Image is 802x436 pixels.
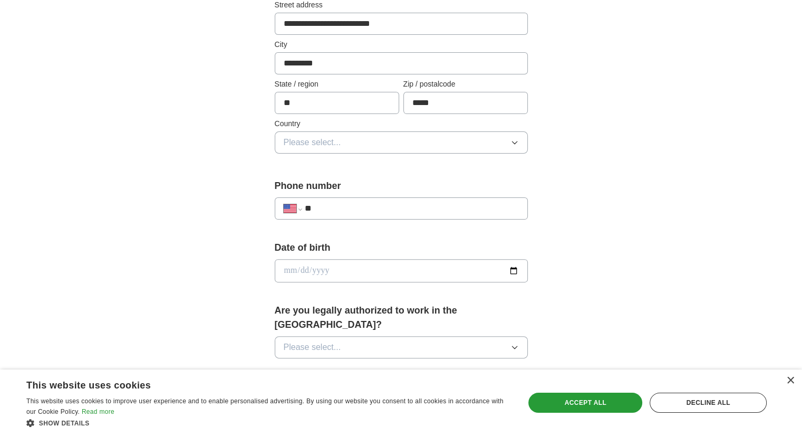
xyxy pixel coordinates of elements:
[26,376,484,392] div: This website uses cookies
[786,377,794,385] div: Close
[39,420,90,427] span: Show details
[275,79,399,90] label: State / region
[275,179,528,193] label: Phone number
[275,39,528,50] label: City
[275,118,528,129] label: Country
[275,336,528,358] button: Please select...
[26,397,504,415] span: This website uses cookies to improve user experience and to enable personalised advertising. By u...
[284,136,341,149] span: Please select...
[82,408,114,415] a: Read more, opens a new window
[650,393,767,413] div: Decline all
[275,304,528,332] label: Are you legally authorized to work in the [GEOGRAPHIC_DATA]?
[284,341,341,354] span: Please select...
[26,418,510,428] div: Show details
[403,79,528,90] label: Zip / postalcode
[275,241,528,255] label: Date of birth
[275,131,528,154] button: Please select...
[528,393,642,413] div: Accept all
